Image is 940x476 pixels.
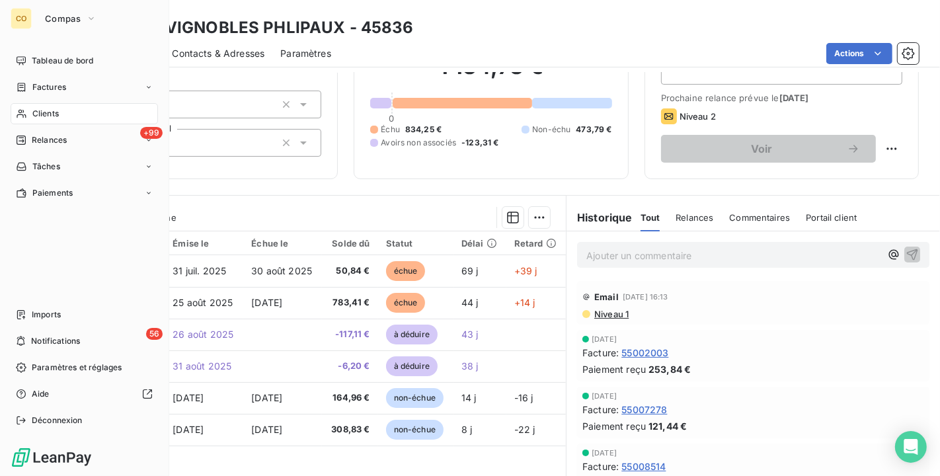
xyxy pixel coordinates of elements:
[677,143,847,154] span: Voir
[386,356,438,376] span: à déduire
[648,362,691,376] span: 253,84 €
[32,55,93,67] span: Tableau de bord
[330,360,370,373] span: -6,20 €
[330,264,370,278] span: 50,84 €
[45,13,81,24] span: Compas
[116,16,414,40] h3: SCEV VIGNOBLES PHLIPAUX - 45836
[582,362,646,376] span: Paiement reçu
[661,135,876,163] button: Voir
[461,392,477,403] span: 14 j
[594,292,619,302] span: Email
[386,293,426,313] span: échue
[514,238,558,249] div: Retard
[386,325,438,344] span: à déduire
[592,335,617,343] span: [DATE]
[330,328,370,341] span: -117,11 €
[641,212,660,223] span: Tout
[173,392,204,403] span: [DATE]
[514,392,533,403] span: -16 j
[31,335,80,347] span: Notifications
[826,43,892,64] button: Actions
[676,212,713,223] span: Relances
[623,293,668,301] span: [DATE] 16:13
[621,403,667,416] span: 55007278
[32,108,59,120] span: Clients
[461,329,479,340] span: 43 j
[461,265,479,276] span: 69 j
[381,137,456,149] span: Avoirs non associés
[621,459,666,473] span: 55008514
[461,297,479,308] span: 44 j
[514,297,535,308] span: +14 j
[173,329,233,340] span: 26 août 2025
[32,134,67,146] span: Relances
[729,212,790,223] span: Commentaires
[461,137,498,149] span: -123,31 €
[381,124,400,136] span: Échu
[32,161,60,173] span: Tâches
[582,459,619,473] span: Facture :
[32,415,83,426] span: Déconnexion
[173,360,231,372] span: 31 août 2025
[461,424,472,435] span: 8 j
[582,419,646,433] span: Paiement reçu
[146,328,163,340] span: 56
[386,420,444,440] span: non-échue
[173,297,233,308] span: 25 août 2025
[32,362,122,374] span: Paramètres et réglages
[172,47,264,60] span: Contacts & Adresses
[11,8,32,29] div: CO
[386,238,446,249] div: Statut
[173,238,235,249] div: Émise le
[140,127,163,139] span: +99
[11,447,93,468] img: Logo LeanPay
[330,296,370,309] span: 783,41 €
[251,424,282,435] span: [DATE]
[532,124,570,136] span: Non-échu
[32,81,66,93] span: Factures
[648,419,687,433] span: 121,44 €
[280,47,331,60] span: Paramètres
[370,54,611,93] h2: 1 184,73 €
[680,111,716,122] span: Niveau 2
[386,388,444,408] span: non-échue
[514,424,535,435] span: -22 j
[330,391,370,405] span: 164,96 €
[173,265,226,276] span: 31 juil. 2025
[330,238,370,249] div: Solde dû
[389,113,395,124] span: 0
[593,309,629,319] span: Niveau 1
[661,93,902,103] span: Prochaine relance prévue le
[779,93,809,103] span: [DATE]
[251,238,314,249] div: Échue le
[461,238,498,249] div: Délai
[251,265,312,276] span: 30 août 2025
[621,346,668,360] span: 55002003
[567,210,633,225] h6: Historique
[32,187,73,199] span: Paiements
[576,124,611,136] span: 473,79 €
[582,403,619,416] span: Facture :
[582,346,619,360] span: Facture :
[251,392,282,403] span: [DATE]
[806,212,857,223] span: Portail client
[251,297,282,308] span: [DATE]
[330,423,370,436] span: 308,83 €
[386,261,426,281] span: échue
[895,431,927,463] div: Open Intercom Messenger
[11,383,158,405] a: Aide
[592,392,617,400] span: [DATE]
[173,424,204,435] span: [DATE]
[32,309,61,321] span: Imports
[461,360,479,372] span: 38 j
[514,265,537,276] span: +39 j
[405,124,442,136] span: 834,25 €
[32,388,50,400] span: Aide
[592,449,617,457] span: [DATE]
